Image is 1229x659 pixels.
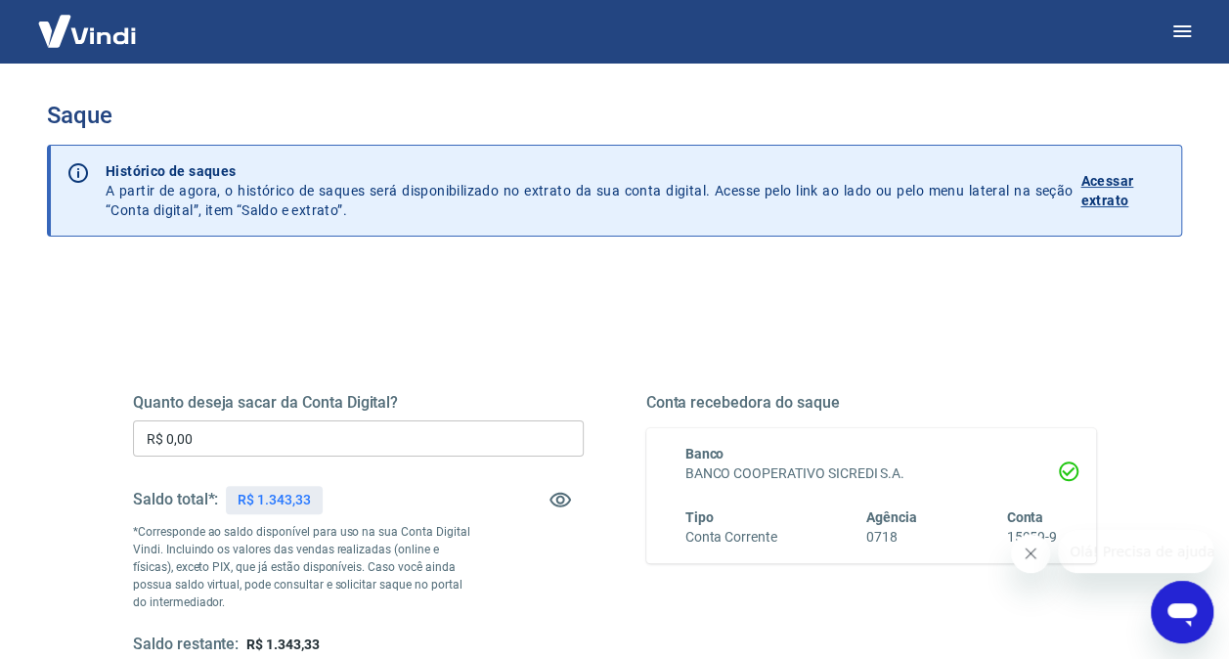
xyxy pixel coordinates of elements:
iframe: Button to launch messaging window [1151,581,1213,643]
iframe: Message from company [1058,530,1213,573]
h5: Conta recebedora do saque [646,393,1097,413]
p: R$ 1.343,33 [238,490,310,510]
p: Acessar extrato [1080,171,1165,210]
p: Histórico de saques [106,161,1073,181]
span: R$ 1.343,33 [246,637,319,652]
h5: Saldo restante: [133,635,239,655]
span: Tipo [685,509,714,525]
h6: 15959-9 [1006,527,1057,548]
h6: 0718 [866,527,917,548]
h6: Conta Corrente [685,527,777,548]
h6: BANCO COOPERATIVO SICREDI S.A. [685,463,1058,484]
iframe: Close message [1011,534,1050,573]
h5: Quanto deseja sacar da Conta Digital? [133,393,584,413]
span: Conta [1006,509,1043,525]
span: Agência [866,509,917,525]
h3: Saque [47,102,1182,129]
span: Banco [685,446,724,461]
p: A partir de agora, o histórico de saques será disponibilizado no extrato da sua conta digital. Ac... [106,161,1073,220]
img: Vindi [23,1,151,61]
h5: Saldo total*: [133,490,218,509]
p: *Corresponde ao saldo disponível para uso na sua Conta Digital Vindi. Incluindo os valores das ve... [133,523,470,611]
span: Olá! Precisa de ajuda? [12,14,164,29]
a: Acessar extrato [1080,161,1165,220]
